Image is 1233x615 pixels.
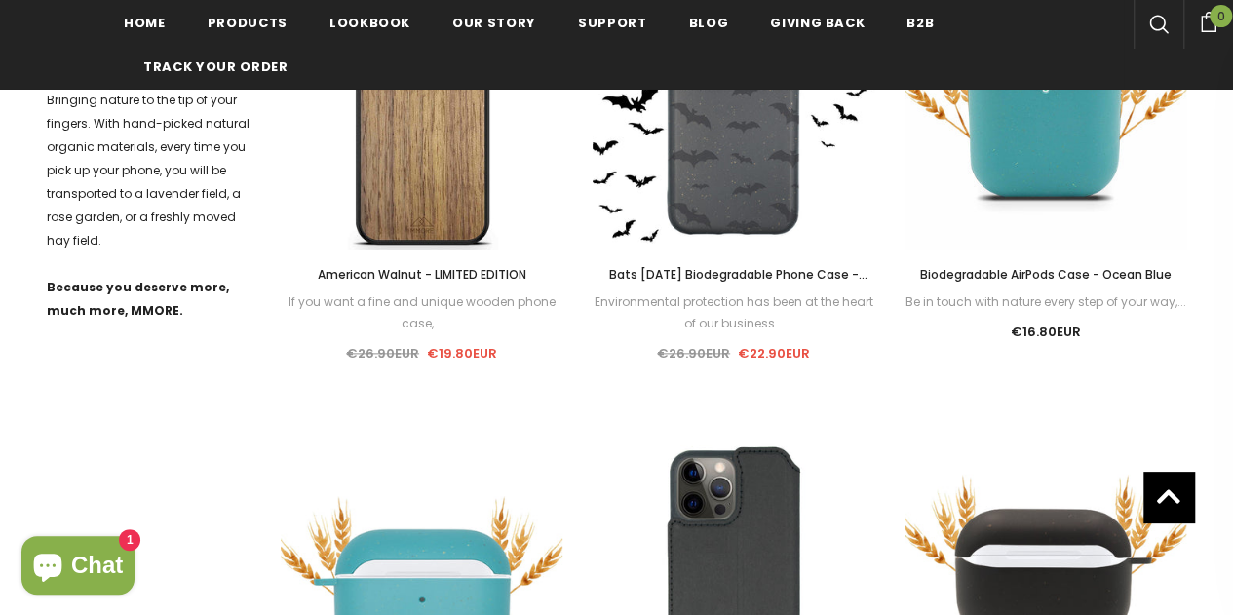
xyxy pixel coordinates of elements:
[124,14,166,32] span: Home
[329,14,410,32] span: Lookbook
[657,344,730,363] span: €26.90EUR
[427,344,497,363] span: €19.80EUR
[906,14,934,32] span: B2B
[905,291,1187,313] div: Be in touch with nature every step of your way,...
[47,89,251,252] p: Bringing nature to the tip of your fingers. With hand-picked natural organic materials, every tim...
[905,264,1187,286] a: Biodegradable AirPods Case - Ocean Blue
[688,14,728,32] span: Blog
[1210,5,1232,27] span: 0
[143,58,288,76] span: Track your order
[578,14,647,32] span: support
[281,264,563,286] a: American Walnut - LIMITED EDITION
[608,266,867,304] span: Bats [DATE] Biodegradable Phone Case - Black
[593,264,875,286] a: Bats [DATE] Biodegradable Phone Case - Black
[1010,323,1080,341] span: €16.80EUR
[919,266,1171,283] span: Biodegradable AirPods Case - Ocean Blue
[346,344,419,363] span: €26.90EUR
[738,344,810,363] span: €22.90EUR
[143,44,288,88] a: Track your order
[47,279,229,319] strong: Because you deserve more, much more, MMORE.
[281,291,563,334] div: If you want a fine and unique wooden phone case,...
[1183,9,1233,32] a: 0
[317,266,525,283] span: American Walnut - LIMITED EDITION
[208,14,288,32] span: Products
[452,14,536,32] span: Our Story
[16,536,140,599] inbox-online-store-chat: Shopify online store chat
[593,291,875,334] div: Environmental protection has been at the heart of our business...
[770,14,865,32] span: Giving back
